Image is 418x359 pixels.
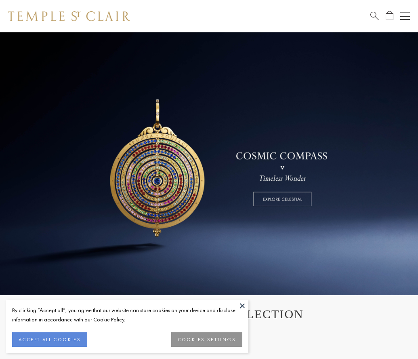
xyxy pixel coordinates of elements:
[370,11,379,21] a: Search
[12,306,242,324] div: By clicking “Accept all”, you agree that our website can store cookies on your device and disclos...
[400,11,410,21] button: Open navigation
[386,11,393,21] a: Open Shopping Bag
[12,332,87,347] button: ACCEPT ALL COOKIES
[8,11,130,21] img: Temple St. Clair
[171,332,242,347] button: COOKIES SETTINGS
